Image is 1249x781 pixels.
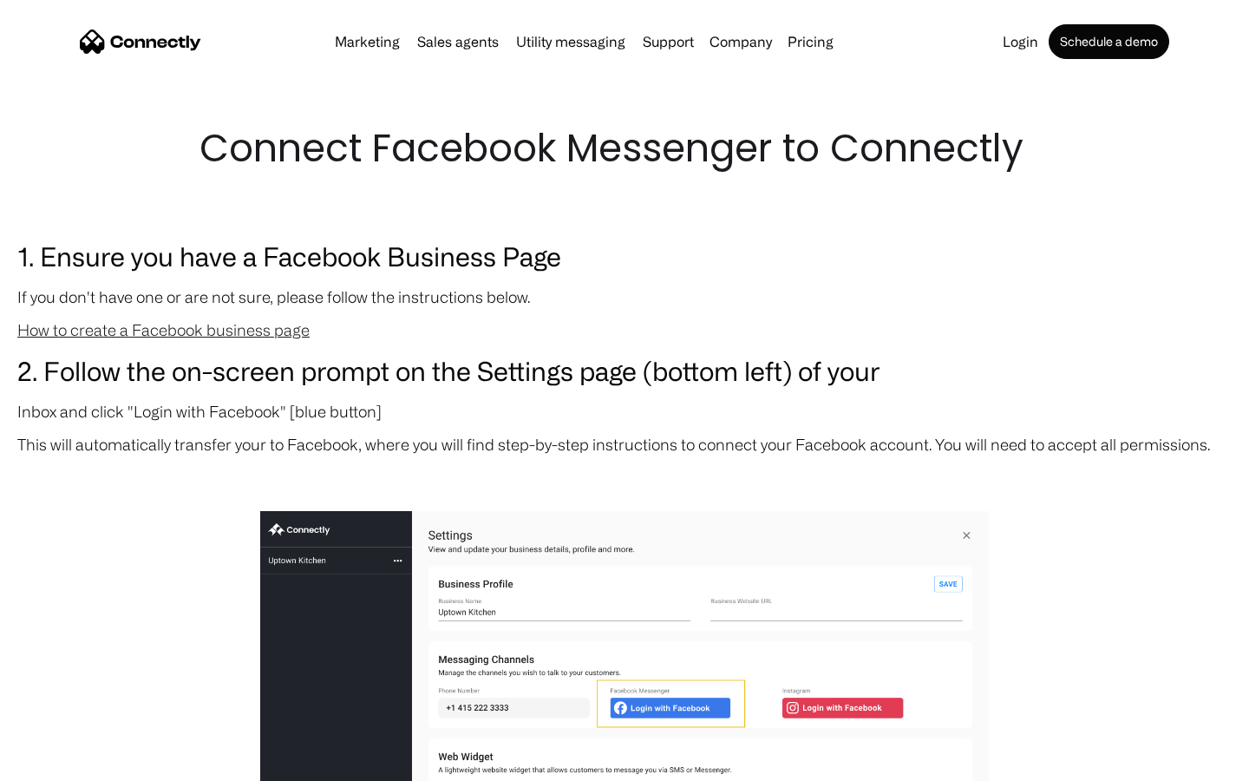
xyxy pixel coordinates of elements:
a: Marketing [328,35,407,49]
p: If you don't have one or are not sure, please follow the instructions below. [17,285,1232,309]
a: Schedule a demo [1049,24,1169,59]
aside: Language selected: English [17,751,104,775]
div: Company [710,30,772,54]
p: Inbox and click "Login with Facebook" [blue button] [17,399,1232,423]
ul: Language list [35,751,104,775]
a: Utility messaging [509,35,632,49]
a: Sales agents [410,35,506,49]
a: Pricing [781,35,840,49]
a: Support [636,35,701,49]
p: ‍ [17,465,1232,489]
p: This will automatically transfer your to Facebook, where you will find step-by-step instructions ... [17,432,1232,456]
a: Login [996,35,1045,49]
a: How to create a Facebook business page [17,321,310,338]
h3: 2. Follow the on-screen prompt on the Settings page (bottom left) of your [17,351,1232,390]
h1: Connect Facebook Messenger to Connectly [199,121,1050,175]
h3: 1. Ensure you have a Facebook Business Page [17,236,1232,276]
